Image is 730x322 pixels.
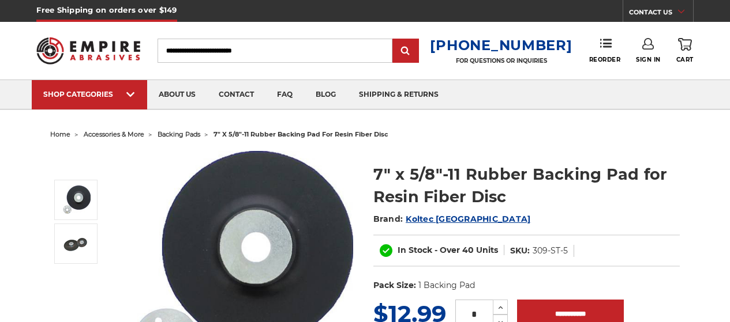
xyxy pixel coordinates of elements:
a: [PHONE_NUMBER] [430,37,572,54]
a: shipping & returns [347,80,450,109]
span: Reorder [589,56,621,63]
a: home [50,130,70,138]
a: about us [147,80,207,109]
dd: 1 Backing Pad [418,279,475,291]
span: Sign In [636,56,661,63]
input: Submit [394,40,417,63]
span: In Stock [398,245,432,255]
h1: 7" x 5/8"-11 Rubber Backing Pad for Resin Fiber Disc [373,163,680,208]
span: Cart [676,56,694,63]
a: blog [304,80,347,109]
a: Koltec [GEOGRAPHIC_DATA] [406,214,530,224]
p: FOR QUESTIONS OR INQUIRIES [430,57,572,65]
span: 7" x 5/8"-11 rubber backing pad for resin fiber disc [214,130,388,138]
dt: SKU: [510,245,530,257]
span: - Over [435,245,460,255]
a: Reorder [589,38,621,63]
div: SHOP CATEGORIES [43,90,136,99]
span: Units [476,245,498,255]
a: faq [265,80,304,109]
a: accessories & more [84,130,144,138]
dt: Pack Size: [373,279,416,291]
a: contact [207,80,265,109]
dd: 309-ST-5 [533,245,568,257]
img: 7" Resin Fiber Rubber Backing Pad 5/8-11 nut [62,185,91,214]
a: CONTACT US [629,6,693,22]
span: Brand: [373,214,403,224]
span: 40 [462,245,474,255]
img: Empire Abrasives [36,31,140,71]
a: backing pads [158,130,200,138]
img: 7" x 5/8"-11 Rubber Backing Pad for Resin Fiber Disc [62,229,91,258]
a: Cart [676,38,694,63]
